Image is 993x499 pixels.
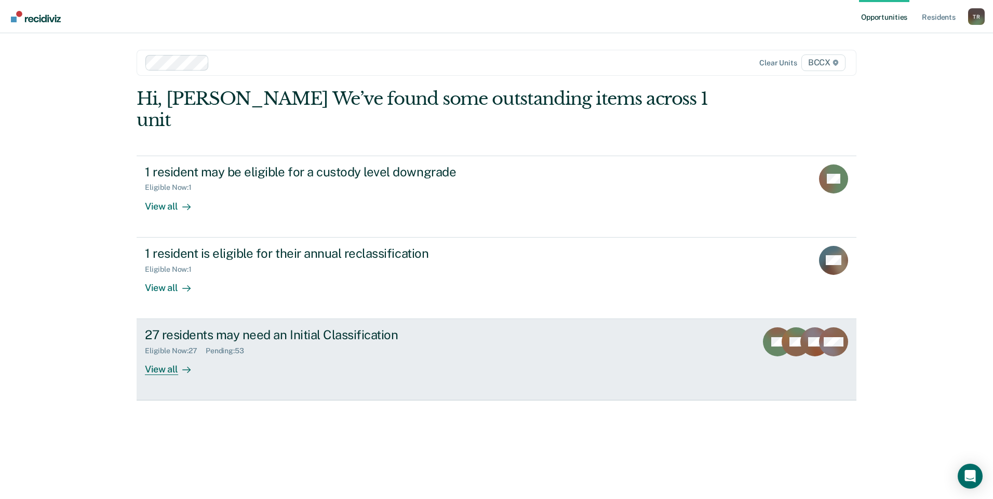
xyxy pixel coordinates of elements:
span: BCCX [801,54,846,71]
div: View all [145,355,203,376]
div: Pending : 53 [206,346,252,355]
div: 1 resident is eligible for their annual reclassification [145,246,509,261]
div: Hi, [PERSON_NAME] We’ve found some outstanding items across 1 unit [137,88,713,131]
div: View all [145,192,203,212]
a: 27 residents may need an Initial ClassificationEligible Now:27Pending:53View all [137,319,856,400]
div: Clear units [759,59,797,67]
div: 27 residents may need an Initial Classification [145,327,509,342]
button: Profile dropdown button [968,8,985,25]
div: Eligible Now : 1 [145,183,200,192]
div: Eligible Now : 27 [145,346,206,355]
div: View all [145,273,203,294]
div: Eligible Now : 1 [145,265,200,274]
img: Recidiviz [11,11,61,22]
a: 1 resident may be eligible for a custody level downgradeEligible Now:1View all [137,156,856,238]
a: 1 resident is eligible for their annual reclassificationEligible Now:1View all [137,238,856,319]
div: 1 resident may be eligible for a custody level downgrade [145,164,509,179]
div: T R [968,8,985,25]
div: Open Intercom Messenger [958,464,983,489]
